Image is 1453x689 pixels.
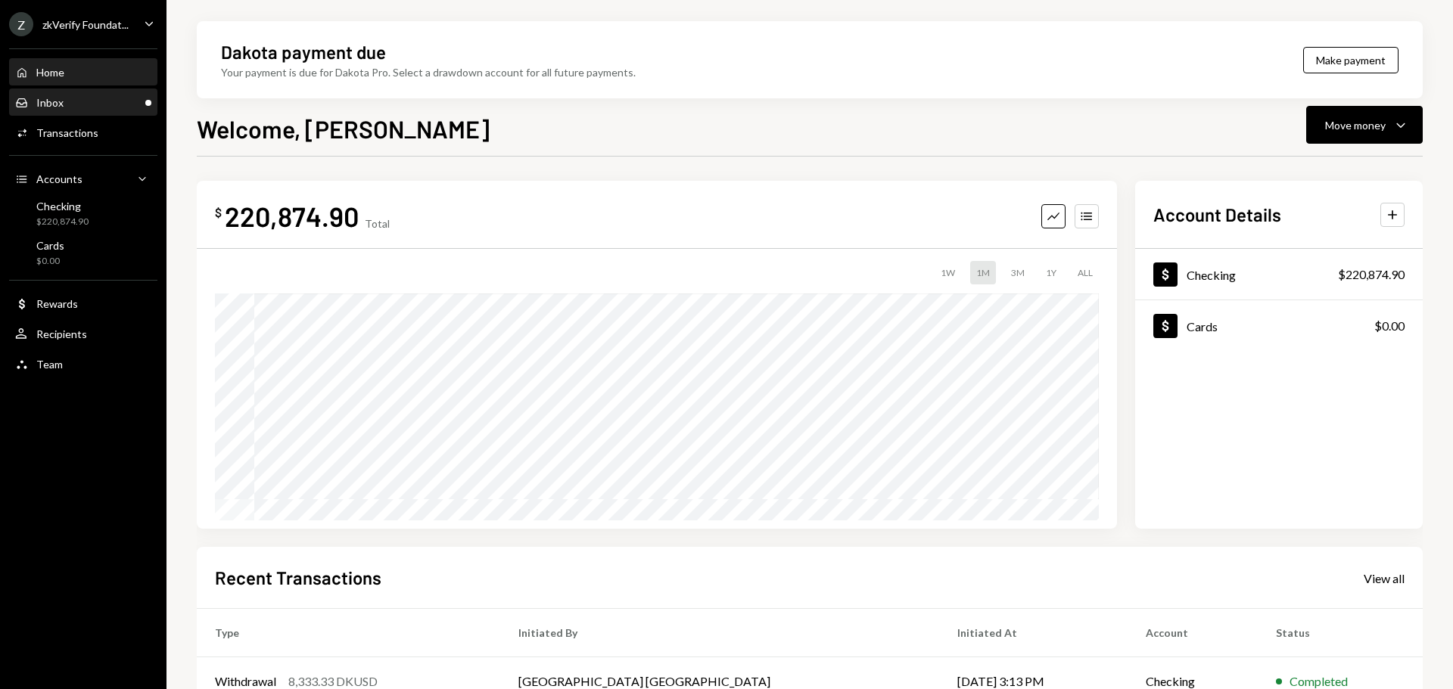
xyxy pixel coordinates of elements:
div: 1M [970,261,996,284]
h2: Account Details [1153,202,1281,227]
th: Status [1258,609,1423,657]
div: Team [36,358,63,371]
div: Total [365,217,390,230]
div: Cards [36,239,64,252]
a: View all [1364,570,1405,586]
th: Account [1128,609,1258,657]
h2: Recent Transactions [215,565,381,590]
div: Checking [1187,268,1236,282]
div: $0.00 [36,255,64,268]
div: Move money [1325,117,1386,133]
a: Cards$0.00 [1135,300,1423,351]
div: $0.00 [1374,317,1405,335]
a: Team [9,350,157,377]
a: Inbox [9,88,157,116]
th: Type [197,609,500,657]
a: Rewards [9,290,157,317]
th: Initiated At [939,609,1127,657]
a: Transactions [9,119,157,146]
a: Cards$0.00 [9,234,157,271]
div: Accounts [36,172,82,185]
a: Recipients [9,320,157,347]
div: $220,874.90 [36,216,89,228]
button: Move money [1306,106,1423,144]
div: Home [36,66,64,79]
div: 1Y [1040,261,1063,284]
div: 220,874.90 [225,199,359,233]
div: 1W [935,261,961,284]
div: zkVerify Foundat... [42,18,129,31]
div: Dakota payment due [221,39,386,64]
a: Home [9,58,157,85]
button: Make payment [1303,47,1399,73]
div: Checking [36,200,89,213]
div: Z [9,12,33,36]
a: Accounts [9,165,157,192]
div: View all [1364,571,1405,586]
div: Recipients [36,327,87,340]
a: Checking$220,874.90 [1135,249,1423,299]
h1: Welcome, [PERSON_NAME] [197,113,490,144]
a: Checking$220,874.90 [9,195,157,231]
div: Inbox [36,96,64,109]
div: Cards [1187,319,1218,334]
div: 3M [1005,261,1031,284]
div: Transactions [36,126,98,139]
div: Rewards [36,297,78,310]
th: Initiated By [500,609,940,657]
div: $220,874.90 [1338,265,1405,284]
div: Your payment is due for Dakota Pro. Select a drawdown account for all future payments. [221,64,636,80]
div: $ [215,205,222,220]
div: ALL [1072,261,1099,284]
